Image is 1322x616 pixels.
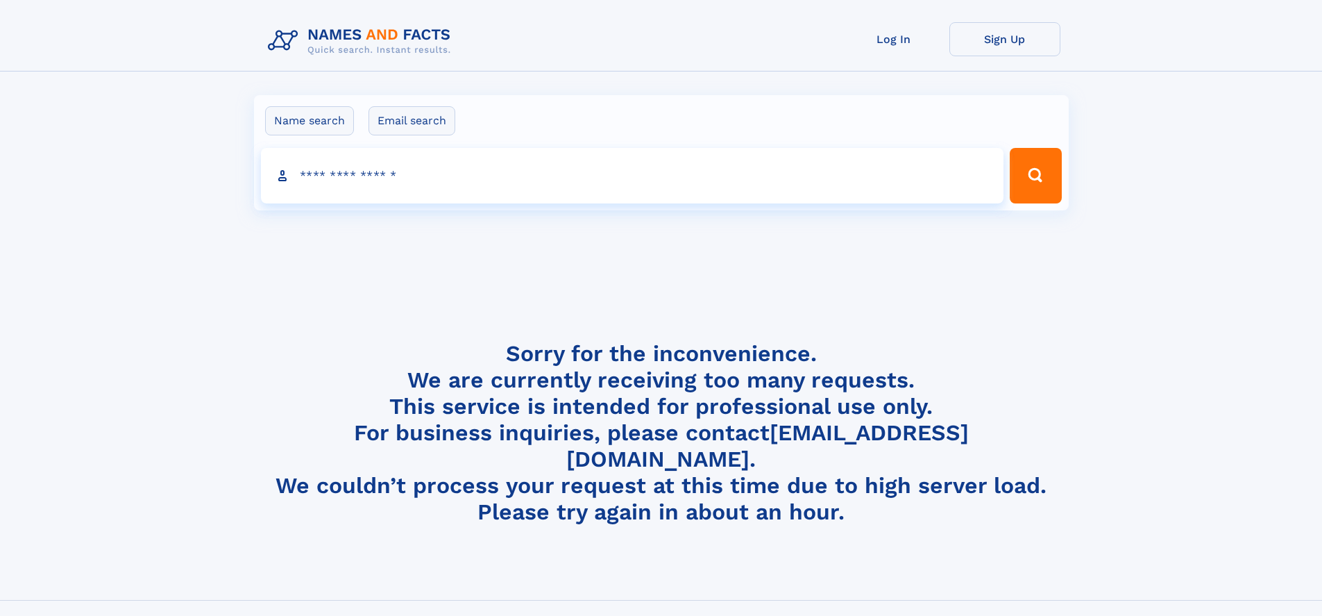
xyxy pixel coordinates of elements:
[261,148,1004,203] input: search input
[949,22,1060,56] a: Sign Up
[566,419,969,472] a: [EMAIL_ADDRESS][DOMAIN_NAME]
[262,22,462,60] img: Logo Names and Facts
[1010,148,1061,203] button: Search Button
[265,106,354,135] label: Name search
[262,340,1060,526] h4: Sorry for the inconvenience. We are currently receiving too many requests. This service is intend...
[368,106,455,135] label: Email search
[838,22,949,56] a: Log In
